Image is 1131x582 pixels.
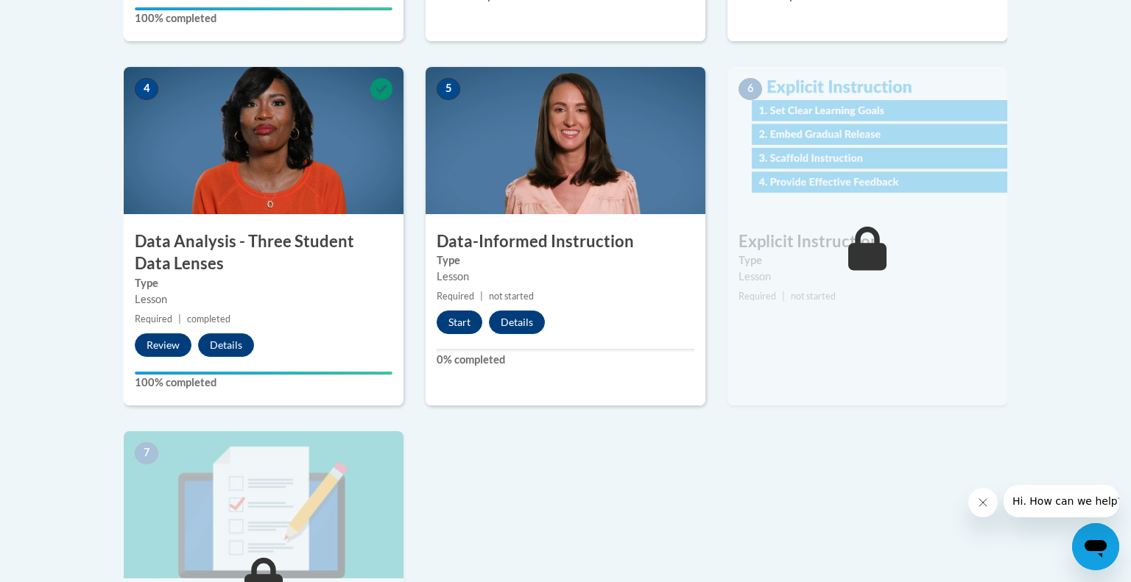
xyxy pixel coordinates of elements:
div: Your progress [135,7,392,10]
button: Details [198,333,254,357]
span: | [782,291,785,302]
h3: Data Analysis - Three Student Data Lenses [124,230,404,276]
h3: Data-Informed Instruction [426,230,705,253]
label: 100% completed [135,10,392,26]
span: Required [437,291,474,302]
div: Lesson [739,269,996,285]
img: Course Image [124,431,404,578]
span: | [480,291,483,302]
span: 5 [437,78,460,100]
h3: Explicit Instruction [727,230,1007,253]
div: Your progress [135,372,392,375]
button: Start [437,310,482,334]
span: not started [791,291,836,302]
label: Type [437,252,694,269]
label: 0% completed [437,352,694,368]
span: Required [135,313,172,324]
iframe: Close message [968,488,998,517]
div: Lesson [135,291,392,308]
label: Type [135,275,392,291]
iframe: Message from company [1004,485,1119,517]
span: | [178,313,181,324]
img: Course Image [727,67,1007,214]
span: 7 [135,442,158,464]
label: 100% completed [135,375,392,391]
iframe: Button to launch messaging window [1072,523,1119,570]
img: Course Image [124,67,404,214]
span: 4 [135,78,158,100]
img: Course Image [426,67,705,214]
label: Type [739,252,996,269]
span: Required [739,291,776,302]
span: completed [187,313,230,324]
span: not started [489,291,534,302]
span: 6 [739,78,762,100]
button: Details [489,310,545,334]
div: Lesson [437,269,694,285]
button: Review [135,333,191,357]
span: Hi. How can we help? [9,10,119,22]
